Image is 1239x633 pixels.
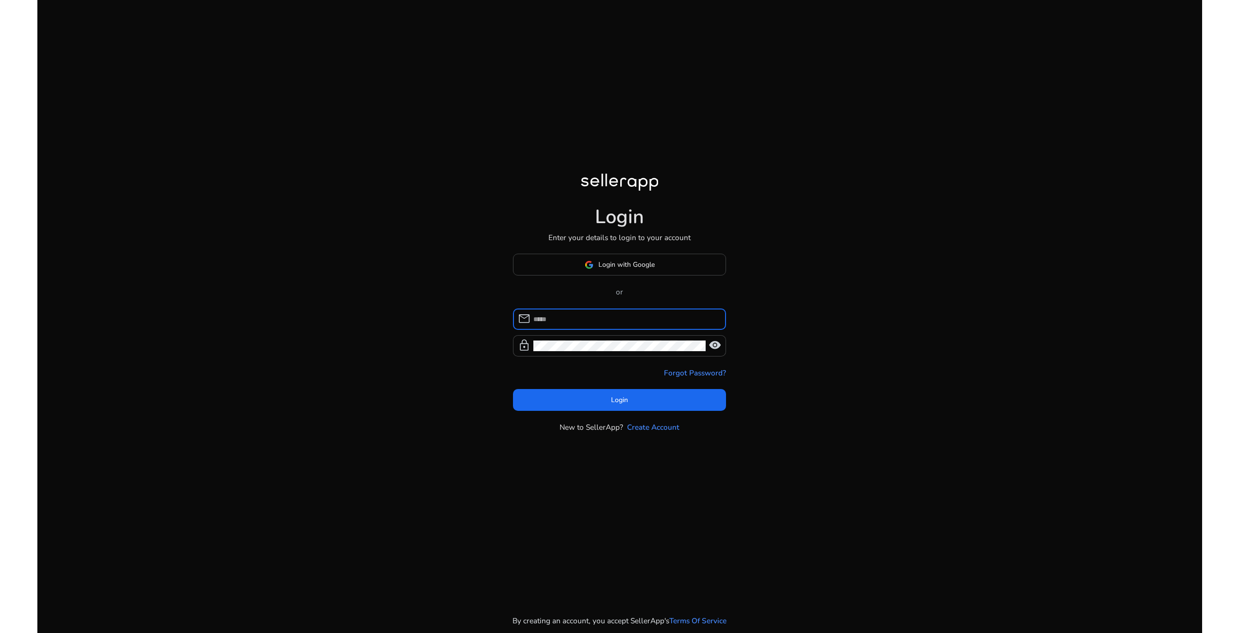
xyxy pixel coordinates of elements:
a: Terms Of Service [669,615,727,626]
p: New to SellerApp? [560,422,623,433]
span: visibility [709,339,721,352]
h1: Login [595,206,644,229]
button: Login with Google [513,254,727,276]
span: Login with Google [598,260,655,270]
p: or [513,286,727,297]
button: Login [513,389,727,411]
span: mail [518,312,530,325]
a: Forgot Password? [664,367,726,378]
a: Create Account [627,422,679,433]
p: Enter your details to login to your account [548,232,691,243]
img: google-logo.svg [585,260,594,269]
span: Login [611,395,628,405]
span: lock [518,339,530,352]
